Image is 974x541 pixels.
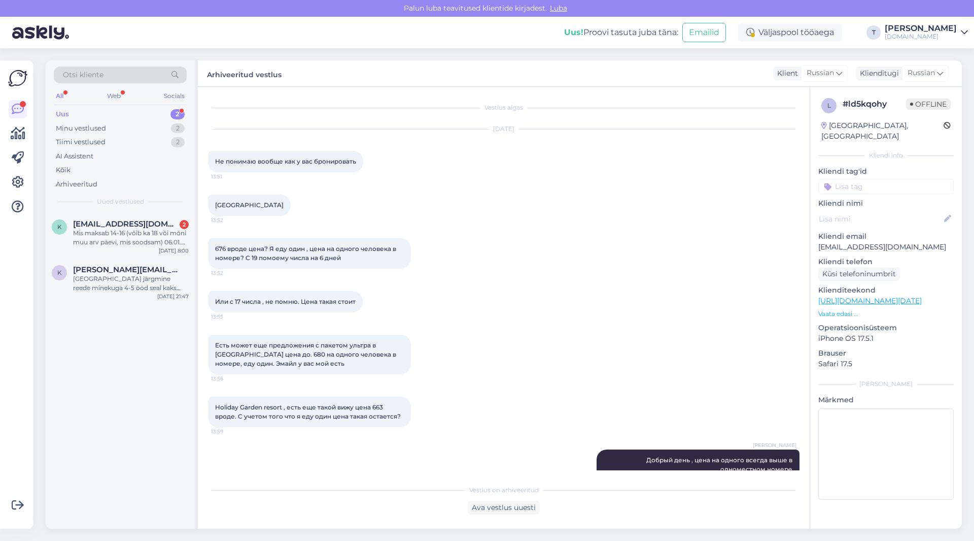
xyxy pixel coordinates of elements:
span: Vestlus on arhiveeritud [469,486,539,495]
span: [GEOGRAPHIC_DATA] [215,201,284,209]
div: Uus [56,109,69,119]
span: Не понимаю вообще как у вас бронировать [215,157,356,165]
div: # ld5kqohy [843,98,906,110]
span: k [57,269,62,276]
div: [DOMAIN_NAME] [885,33,957,41]
div: [PERSON_NAME] [885,24,957,33]
b: Uus! [564,27,583,37]
div: Küsi telefoninumbrit [818,267,900,281]
p: Vaata edasi ... [818,309,954,319]
span: [PERSON_NAME] [753,441,796,449]
button: Emailid [682,23,726,42]
p: Klienditeekond [818,285,954,296]
div: [DATE] [208,124,799,134]
div: [DATE] 21:47 [157,293,189,300]
span: 13:52 [211,269,249,277]
p: Kliendi email [818,231,954,242]
div: Ava vestlus uuesti [468,501,540,515]
span: kairi.lillmaa@mail.ee [73,219,179,229]
span: Uued vestlused [97,197,144,206]
label: Arhiveeritud vestlus [207,67,282,80]
div: All [54,89,65,103]
p: Operatsioonisüsteem [818,323,954,333]
div: 2 [171,123,185,134]
div: [GEOGRAPHIC_DATA] järgmine reede minekuga 4-5 ööd seal kaks täiskasvanut ja 3 a laps? [73,274,189,293]
span: k [57,223,62,231]
div: T [866,25,881,40]
a: [PERSON_NAME][DOMAIN_NAME] [885,24,968,41]
a: [URL][DOMAIN_NAME][DATE] [818,296,922,305]
div: Kõik [56,165,71,175]
span: Russian [807,68,834,79]
div: [PERSON_NAME] [818,379,954,389]
div: Tiimi vestlused [56,137,106,147]
span: 676 вроде цена? Я еду один , цена на одного человека в номере? С 19 помоему числа на 6 дней [215,245,398,262]
span: 13:52 [211,216,249,224]
span: 13:51 [211,173,249,180]
span: Holiday Garden resort , есть еще такой вижу цена 663 вроде. С учетом того что я еду один цена так... [215,403,401,420]
span: 13:56 [211,375,249,383]
div: Minu vestlused [56,123,106,134]
div: Proovi tasuta juba täna: [564,26,678,39]
div: Arhiveeritud [56,179,97,189]
p: Kliendi nimi [818,198,954,209]
span: kristin@osmussaar.ee [73,265,179,274]
span: Offline [906,99,951,110]
p: Märkmed [818,395,954,405]
div: 2 [180,220,189,229]
p: [EMAIL_ADDRESS][DOMAIN_NAME] [818,242,954,252]
span: Luba [547,4,570,13]
span: 13:55 [211,313,249,321]
input: Lisa tag [818,179,954,194]
p: Kliendi tag'id [818,166,954,177]
div: 2 [171,137,185,147]
div: Web [105,89,123,103]
div: [DATE] 8:00 [159,247,189,254]
span: Или с 17 числа , не помню. Цена такая стоит [215,298,356,305]
span: Добрый день , цена на одного всегда выше в одноместном номере [646,456,794,473]
img: Askly Logo [8,69,27,88]
p: Safari 17.5 [818,359,954,369]
p: Brauser [818,348,954,359]
div: Vestlus algas [208,103,799,112]
div: Klienditugi [856,68,899,79]
span: Russian [908,68,935,79]
input: Lisa nimi [819,213,942,225]
div: Väljaspool tööaega [738,23,842,42]
div: Klient [773,68,798,79]
span: l [827,102,831,109]
p: iPhone OS 17.5.1 [818,333,954,344]
div: AI Assistent [56,151,93,162]
span: 13:59 [211,428,249,435]
div: Mis maksab 14-16 (võib ka 18 või mõni muu arv päevi, mis soodsam) 06.01. 2026a Vietnamis nt. Luck... [73,229,189,247]
div: Socials [162,89,187,103]
div: 2 [170,109,185,119]
span: Есть может еще предложения с пакетом ультра в [GEOGRAPHIC_DATA] цена до. 680 на одного человека в... [215,341,398,367]
div: [GEOGRAPHIC_DATA], [GEOGRAPHIC_DATA] [821,120,944,142]
p: Kliendi telefon [818,257,954,267]
span: Otsi kliente [63,70,103,80]
div: Kliendi info [818,151,954,160]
